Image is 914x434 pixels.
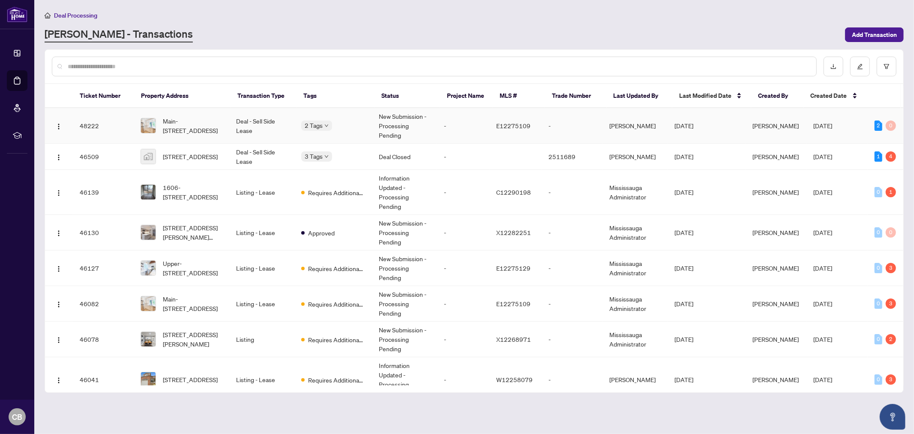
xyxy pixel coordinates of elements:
[602,170,668,215] td: Mississauga Administrator
[542,286,602,322] td: -
[73,84,134,108] th: Ticket Number
[440,84,493,108] th: Project Name
[542,322,602,357] td: -
[496,122,530,130] span: E12275109
[437,322,489,357] td: -
[886,298,896,309] div: 3
[811,91,847,100] span: Created Date
[141,149,156,164] img: thumbnail-img
[229,108,294,144] td: Deal - Sell Side Lease
[753,264,799,272] span: [PERSON_NAME]
[229,322,294,357] td: Listing
[884,63,890,69] span: filter
[875,298,882,309] div: 0
[372,144,437,170] td: Deal Closed
[496,335,531,343] span: X12268971
[542,108,602,144] td: -
[55,123,62,130] img: Logo
[875,187,882,197] div: 0
[308,299,364,309] span: Requires Additional Docs
[437,250,489,286] td: -
[55,154,62,161] img: Logo
[372,250,437,286] td: New Submission - Processing Pending
[163,294,222,313] span: Main-[STREET_ADDRESS]
[12,411,22,423] span: CB
[229,357,294,402] td: Listing - Lease
[73,215,134,250] td: 46130
[845,27,904,42] button: Add Transaction
[674,300,693,307] span: [DATE]
[607,84,672,108] th: Last Updated By
[308,375,364,385] span: Requires Additional Docs
[229,215,294,250] td: Listing - Lease
[73,357,134,402] td: 46041
[372,286,437,322] td: New Submission - Processing Pending
[141,296,156,311] img: thumbnail-img
[875,121,882,131] div: 2
[141,118,156,133] img: thumbnail-img
[163,183,222,202] span: 1606-[STREET_ADDRESS]
[886,263,896,273] div: 3
[753,335,799,343] span: [PERSON_NAME]
[850,57,870,76] button: edit
[602,322,668,357] td: Mississauga Administrator
[753,376,799,383] span: [PERSON_NAME]
[73,286,134,322] td: 46082
[602,357,668,402] td: [PERSON_NAME]
[542,144,602,170] td: 2511689
[437,286,489,322] td: -
[55,265,62,272] img: Logo
[73,250,134,286] td: 46127
[437,170,489,215] td: -
[297,84,375,108] th: Tags
[324,154,329,159] span: down
[545,84,606,108] th: Trade Number
[437,215,489,250] td: -
[305,121,323,130] span: 2 Tags
[437,144,489,170] td: -
[52,150,66,163] button: Logo
[674,153,693,160] span: [DATE]
[824,57,843,76] button: download
[886,374,896,385] div: 3
[372,322,437,357] td: New Submission - Processing Pending
[372,108,437,144] td: New Submission - Processing Pending
[753,122,799,130] span: [PERSON_NAME]
[52,261,66,275] button: Logo
[324,124,329,128] span: down
[875,227,882,238] div: 0
[852,28,897,42] span: Add Transaction
[602,144,668,170] td: [PERSON_NAME]
[875,374,882,385] div: 0
[52,119,66,133] button: Logo
[542,170,602,215] td: -
[674,376,693,383] span: [DATE]
[875,334,882,344] div: 0
[886,227,896,238] div: 0
[141,225,156,240] img: thumbnail-img
[73,170,134,215] td: 46139
[886,334,896,344] div: 2
[814,188,833,196] span: [DATE]
[73,322,134,357] td: 46078
[880,404,905,430] button: Open asap
[229,170,294,215] td: Listing - Lease
[814,153,833,160] span: [DATE]
[375,84,440,108] th: Status
[163,152,218,161] span: [STREET_ADDRESS]
[496,188,531,196] span: C12290198
[437,108,489,144] td: -
[886,187,896,197] div: 1
[73,144,134,170] td: 46509
[52,297,66,310] button: Logo
[753,300,799,307] span: [PERSON_NAME]
[753,229,799,236] span: [PERSON_NAME]
[372,215,437,250] td: New Submission - Processing Pending
[308,335,364,344] span: Requires Additional Docs
[55,377,62,384] img: Logo
[372,357,437,402] td: Information Updated - Processing Pending
[674,264,693,272] span: [DATE]
[830,63,836,69] span: download
[674,335,693,343] span: [DATE]
[886,151,896,162] div: 4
